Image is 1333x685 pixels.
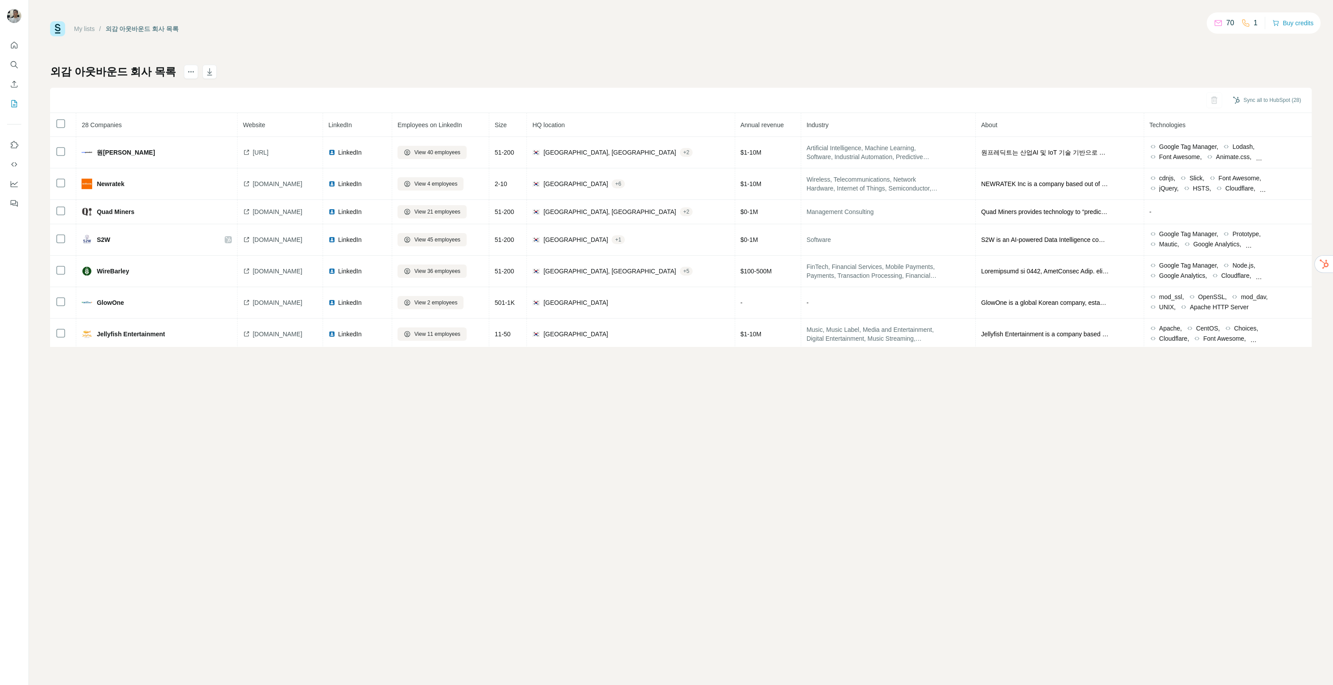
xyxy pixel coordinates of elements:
span: Choices, [1234,324,1258,333]
span: [DOMAIN_NAME] [253,267,302,276]
button: Search [7,57,21,73]
img: LinkedIn logo [328,331,335,338]
button: Dashboard [7,176,21,192]
span: Technologies [1150,121,1186,128]
span: LinkedIn [338,267,362,276]
span: 51-200 [495,208,514,215]
span: View 11 employees [414,330,460,338]
div: + 6 [612,180,625,188]
button: Use Surfe API [7,156,21,172]
div: + 2 [680,148,693,156]
span: $ 1-10M [741,149,761,156]
span: Apache HTTP Server [1190,303,1249,311]
span: [DOMAIN_NAME] [253,235,302,244]
div: + 1 [612,236,625,244]
span: [DOMAIN_NAME] [253,298,302,307]
span: View 45 employees [414,236,460,244]
span: 🇰🇷 [532,179,540,188]
span: LinkedIn [338,235,362,244]
button: My lists [7,96,21,112]
button: Use Surfe on LinkedIn [7,137,21,153]
span: S2W [97,235,110,244]
span: CentOS, [1196,324,1220,333]
span: About [981,121,998,128]
span: [DOMAIN_NAME] [253,179,302,188]
span: Prototype, [1232,230,1261,238]
button: View 2 employees [398,296,464,309]
img: LinkedIn logo [328,208,335,215]
span: [GEOGRAPHIC_DATA] [543,298,608,307]
button: View 4 employees [398,177,464,191]
span: 🇰🇷 [532,235,540,244]
img: company-logo [82,234,92,245]
span: [DOMAIN_NAME] [253,330,302,339]
button: View 11 employees [398,327,467,341]
button: actions [184,65,198,79]
span: 🇰🇷 [532,207,540,216]
span: Google Tag Manager, [1159,261,1219,270]
span: LinkedIn [338,148,362,157]
div: + 2 [680,208,693,216]
img: LinkedIn logo [328,236,335,243]
span: Quad Miners [97,207,134,216]
span: S2W is an AI-powered Data Intelligence company. We are honored to be recognized by the World Econ... [981,235,1109,244]
button: View 45 employees [398,233,467,246]
span: WireBarley [97,267,129,276]
span: LinkedIn [338,207,362,216]
span: $ 0-1M [741,236,758,243]
button: View 21 employees [398,205,467,218]
span: Lodash, [1232,142,1255,151]
span: Website [243,121,265,128]
span: View 4 employees [414,180,457,188]
span: 원프레딕트는 산업AI 및 IoT 기술 기반으로 설비 상태에 [DATE] 진단, 예측 분석 정보를 제시하는 디지털 솔루션을 제공합니다. 현재, 원프레딕트는 [GEOGRAPHIC... [981,148,1109,157]
span: Cloudflare, [1225,184,1255,193]
span: Node.js, [1232,261,1255,270]
img: company-logo [82,329,92,339]
span: LinkedIn [338,298,362,307]
span: Size [495,121,507,128]
span: 28 Companies [82,121,121,128]
span: $ 1-10M [741,180,761,187]
span: $ 0-1M [741,208,758,215]
button: Sync all to HubSpot (28) [1227,93,1307,107]
span: 2-10 [495,180,507,187]
p: 1 [1254,18,1258,28]
span: LinkedIn [338,330,362,339]
span: [GEOGRAPHIC_DATA] [543,330,608,339]
span: [URL] [253,148,269,157]
span: 🇰🇷 [532,330,540,339]
span: [GEOGRAPHIC_DATA], [GEOGRAPHIC_DATA] [543,207,676,216]
span: Music, Music Label, Media and Entertainment, Digital Entertainment, Music Streaming, Creative Agency [807,325,939,343]
div: 외감 아웃바운드 회사 목록 [105,24,179,33]
span: NEWRATEK Inc is a company based out of [GEOGRAPHIC_DATA], [US_STATE], [GEOGRAPHIC_DATA]. [981,179,1109,188]
span: mod_ssl, [1159,292,1184,301]
span: Quad Miners provides technology to “predict threats” and “preemptively defend” through behavior-b... [981,207,1109,216]
span: - [807,299,809,306]
span: [DOMAIN_NAME] [253,207,302,216]
img: LinkedIn logo [328,149,335,156]
span: Artificial Intelligence, Machine Learning, Software, Industrial Automation, Predictive Analytics,... [807,144,939,161]
span: GlowOne [97,298,124,307]
span: Google Analytics, [1159,271,1207,280]
span: UNIX, [1159,303,1176,311]
img: company-logo [82,206,92,217]
span: Jellyfish Entertainment is a company based out of [GEOGRAPHIC_DATA]. [981,330,1109,339]
button: Quick start [7,37,21,53]
span: Font Awesome, [1219,174,1261,183]
span: 51-200 [495,236,514,243]
span: FinTech, Financial Services, Mobile Payments, Payments, Transaction Processing, Financial Exchang... [807,262,939,280]
img: LinkedIn logo [328,180,335,187]
span: jQuery, [1159,184,1179,193]
a: My lists [74,25,95,32]
img: LinkedIn logo [328,268,335,275]
span: - [741,299,743,306]
span: View 21 employees [414,208,460,216]
img: company-logo [82,152,92,154]
span: Industry [807,121,829,128]
span: Font Awesome, [1159,152,1202,161]
span: [GEOGRAPHIC_DATA], [GEOGRAPHIC_DATA] [543,267,676,276]
span: View 2 employees [414,299,457,307]
span: Apache, [1159,324,1182,333]
span: 🇰🇷 [532,298,540,307]
span: Wireless, Telecommunications, Network Hardware, Internet of Things, Semiconductor, Hardware, Inte... [807,175,939,193]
